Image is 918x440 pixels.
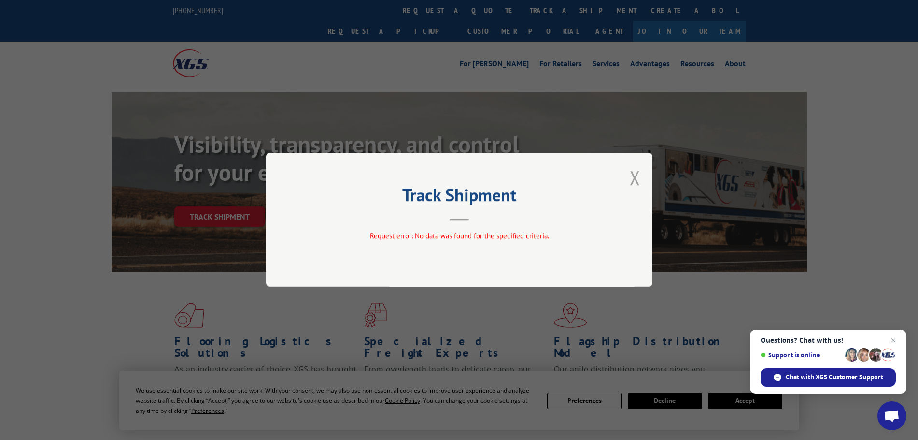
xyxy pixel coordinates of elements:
span: Close chat [888,335,899,346]
span: Support is online [761,352,842,359]
button: Close modal [630,165,640,191]
span: Request error: No data was found for the specified criteria. [369,232,549,241]
h2: Track Shipment [314,188,604,206]
div: Chat with XGS Customer Support [761,368,896,387]
span: Questions? Chat with us! [761,337,896,344]
span: Chat with XGS Customer Support [786,373,883,381]
div: Open chat [877,401,906,430]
